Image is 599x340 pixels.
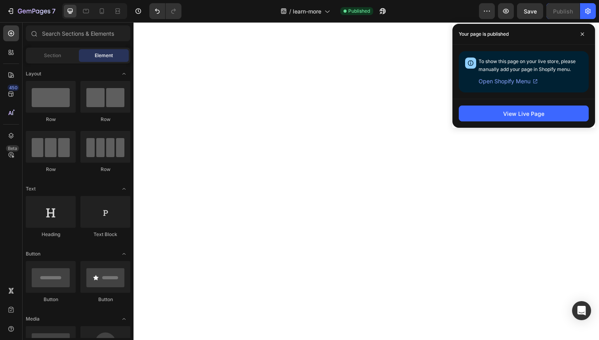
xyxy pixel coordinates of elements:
[479,58,576,72] span: To show this page on your live store, please manually add your page in Shopify menu.
[26,296,76,303] div: Button
[52,6,55,16] p: 7
[503,109,544,118] div: View Live Page
[80,231,130,238] div: Text Block
[459,106,589,121] button: View Live Page
[572,301,591,320] div: Open Intercom Messenger
[8,85,19,91] div: 450
[26,70,41,77] span: Layout
[80,166,130,173] div: Row
[524,8,537,15] span: Save
[26,250,40,257] span: Button
[289,7,291,15] span: /
[149,3,181,19] div: Undo/Redo
[546,3,580,19] button: Publish
[118,248,130,260] span: Toggle open
[26,25,130,41] input: Search Sections & Elements
[479,77,530,86] span: Open Shopify Menu
[459,30,509,38] p: Your page is published
[80,296,130,303] div: Button
[293,7,321,15] span: learn-more
[517,3,543,19] button: Save
[553,7,573,15] div: Publish
[134,22,599,340] iframe: Design area
[95,52,113,59] span: Element
[80,116,130,123] div: Row
[26,116,76,123] div: Row
[26,231,76,238] div: Heading
[118,313,130,325] span: Toggle open
[26,185,36,192] span: Text
[6,145,19,152] div: Beta
[348,8,370,15] span: Published
[26,166,76,173] div: Row
[3,3,59,19] button: 7
[44,52,61,59] span: Section
[118,67,130,80] span: Toggle open
[118,182,130,195] span: Toggle open
[26,315,40,323] span: Media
